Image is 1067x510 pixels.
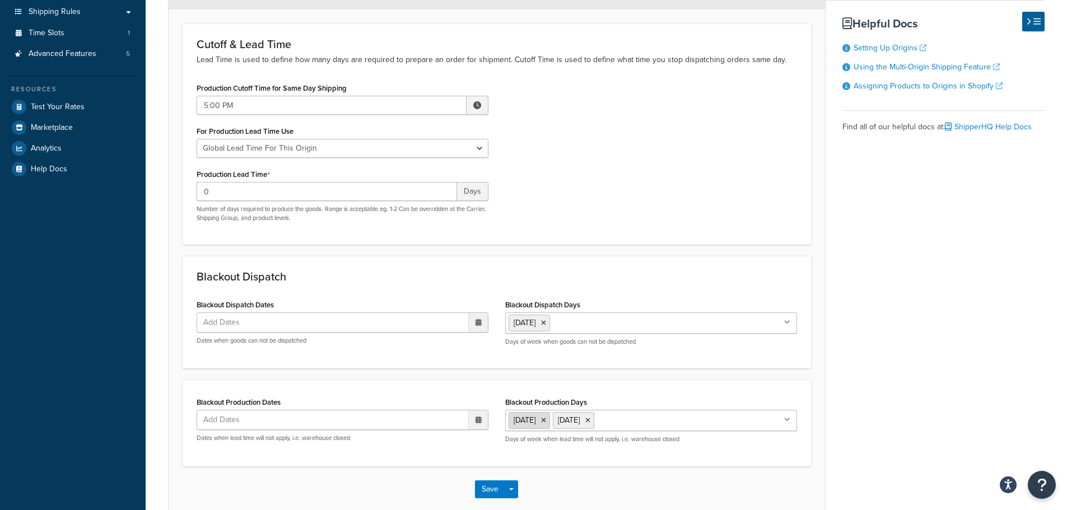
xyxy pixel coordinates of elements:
[8,2,137,22] a: Shipping Rules
[8,44,137,64] li: Advanced Features
[505,338,797,346] p: Days of week when goods can not be dispatched
[197,38,797,50] h3: Cutoff & Lead Time
[842,110,1045,135] div: Find all of our helpful docs at:
[197,301,274,309] label: Blackout Dispatch Dates
[31,144,62,153] span: Analytics
[197,170,270,179] label: Production Lead Time
[8,97,137,117] a: Test Your Rates
[854,61,1000,73] a: Using the Multi-Origin Shipping Feature
[505,435,797,443] p: Days of week when lead time will not apply, i.e. warehouse closed
[505,398,587,406] label: Blackout Production Days
[197,398,281,406] label: Blackout Production Dates
[126,49,130,59] span: 5
[8,44,137,64] a: Advanced Features5
[457,182,488,201] span: Days
[842,17,1045,30] h3: Helpful Docs
[200,410,254,429] span: Add Dates
[505,301,580,309] label: Blackout Dispatch Days
[128,29,130,38] span: 1
[1028,471,1056,499] button: Open Resource Center
[31,102,85,112] span: Test Your Rates
[197,127,293,135] label: For Production Lead Time Use
[8,159,137,179] a: Help Docs
[475,480,505,498] button: Save
[945,121,1032,133] a: ShipperHQ Help Docs
[8,23,137,44] a: Time Slots1
[31,165,67,174] span: Help Docs
[854,80,1003,92] a: Assigning Products to Origins in Shopify
[197,270,797,283] h3: Blackout Dispatch
[8,23,137,44] li: Time Slots
[197,84,347,92] label: Production Cutoff Time for Same Day Shipping
[197,54,797,66] p: Lead Time is used to define how many days are required to prepare an order for shipment. Cutoff T...
[29,49,96,59] span: Advanced Features
[8,138,137,158] a: Analytics
[29,7,81,17] span: Shipping Rules
[197,205,488,222] p: Number of days required to produce the goods. Range is acceptable eg. 1-2 Can be overridden at th...
[8,118,137,138] a: Marketplace
[29,29,64,38] span: Time Slots
[558,414,580,426] span: [DATE]
[31,123,73,133] span: Marketplace
[514,317,535,329] span: [DATE]
[197,336,488,345] p: Dates when goods can not be dispatched
[514,414,535,426] span: [DATE]
[197,434,488,442] p: Dates when lead time will not apply, i.e. warehouse closed
[200,313,254,332] span: Add Dates
[854,42,926,54] a: Setting Up Origins
[8,85,137,94] div: Resources
[1022,12,1045,31] button: Hide Help Docs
